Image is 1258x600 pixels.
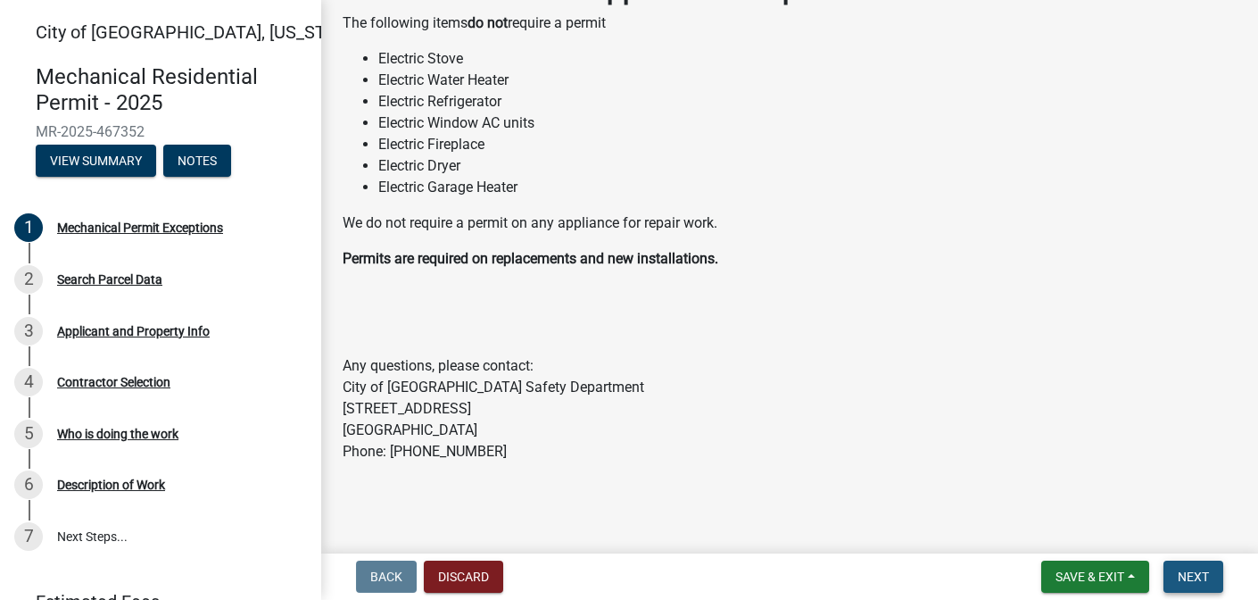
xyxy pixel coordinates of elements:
li: Electric Dryer [378,155,1237,177]
div: 1 [14,213,43,242]
div: Who is doing the work [57,428,178,440]
div: 2 [14,265,43,294]
span: MR-2025-467352 [36,123,286,140]
button: View Summary [36,145,156,177]
li: Electric Refrigerator [378,91,1237,112]
li: Electric Window AC units [378,112,1237,134]
h4: Mechanical Residential Permit - 2025 [36,64,307,116]
button: Notes [163,145,231,177]
span: Next [1178,570,1209,584]
div: 3 [14,317,43,346]
div: 5 [14,420,43,448]
button: Save & Exit [1041,561,1149,593]
li: Electric Water Heater [378,70,1237,91]
strong: do not [468,14,508,31]
button: Next [1163,561,1223,593]
span: City of [GEOGRAPHIC_DATA], [US_STATE] [36,21,360,43]
strong: Permits are required on replacements and new installations. [343,250,718,267]
span: Save & Exit [1055,570,1124,584]
button: Discard [424,561,503,593]
p: We do not require a permit on any appliance for repair work. [343,212,1237,234]
div: Contractor Selection [57,376,170,388]
li: Electric Stove [378,48,1237,70]
div: Search Parcel Data [57,273,162,286]
div: Mechanical Permit Exceptions [57,221,223,234]
li: Electric Garage Heater [378,177,1237,198]
div: 4 [14,368,43,396]
li: Electric Fireplace [378,134,1237,155]
wm-modal-confirm: Summary [36,154,156,169]
p: The following items require a permit [343,12,1237,34]
div: 6 [14,471,43,499]
wm-modal-confirm: Notes [163,154,231,169]
div: Description of Work [57,479,165,491]
div: Applicant and Property Info [57,325,210,337]
button: Back [356,561,417,593]
p: Any questions, please contact: City of [GEOGRAPHIC_DATA] Safety Department [STREET_ADDRESS] [GEOG... [343,355,1237,462]
span: Back [370,570,402,584]
div: 7 [14,522,43,551]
